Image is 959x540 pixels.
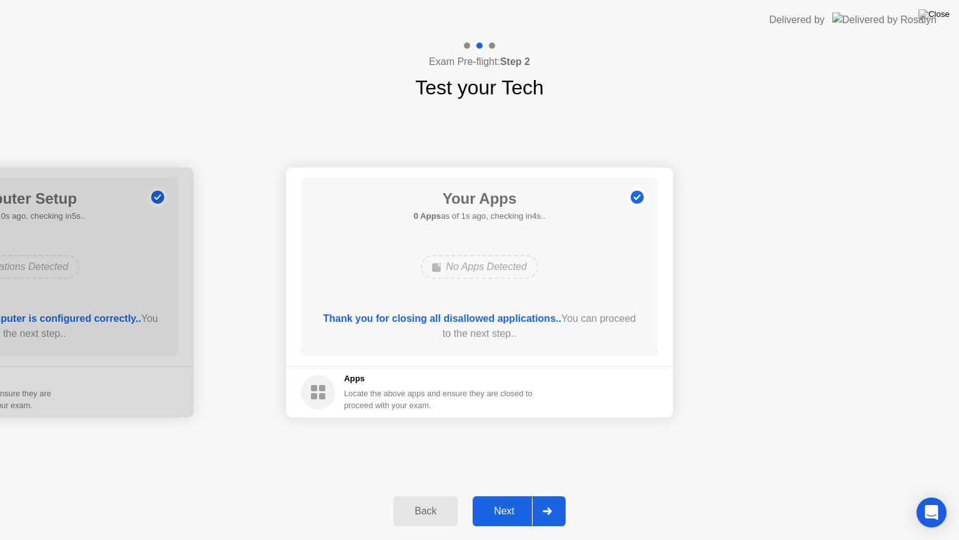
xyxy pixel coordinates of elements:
h1: Test your Tech [415,72,544,102]
div: Delivered by [769,12,825,27]
div: Next [476,506,532,517]
div: No Apps Detected [421,255,538,279]
img: Delivered by Rosalyn [832,12,937,27]
b: Step 2 [500,56,530,67]
div: Back [397,506,454,517]
h5: Apps [344,372,533,385]
div: Locate the above apps and ensure they are closed to proceed with your exam. [344,387,533,411]
button: Next [473,496,566,526]
h1: Your Apps [413,187,545,210]
h4: Exam Pre-flight: [429,54,530,69]
b: Thank you for closing all disallowed applications.. [323,313,561,324]
button: Back [393,496,458,526]
div: Open Intercom Messenger [917,497,947,527]
img: Close [918,9,950,19]
h5: as of 1s ago, checking in4s.. [413,210,545,222]
b: 0 Apps [413,211,441,221]
div: You can proceed to the next step.. [319,311,641,341]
